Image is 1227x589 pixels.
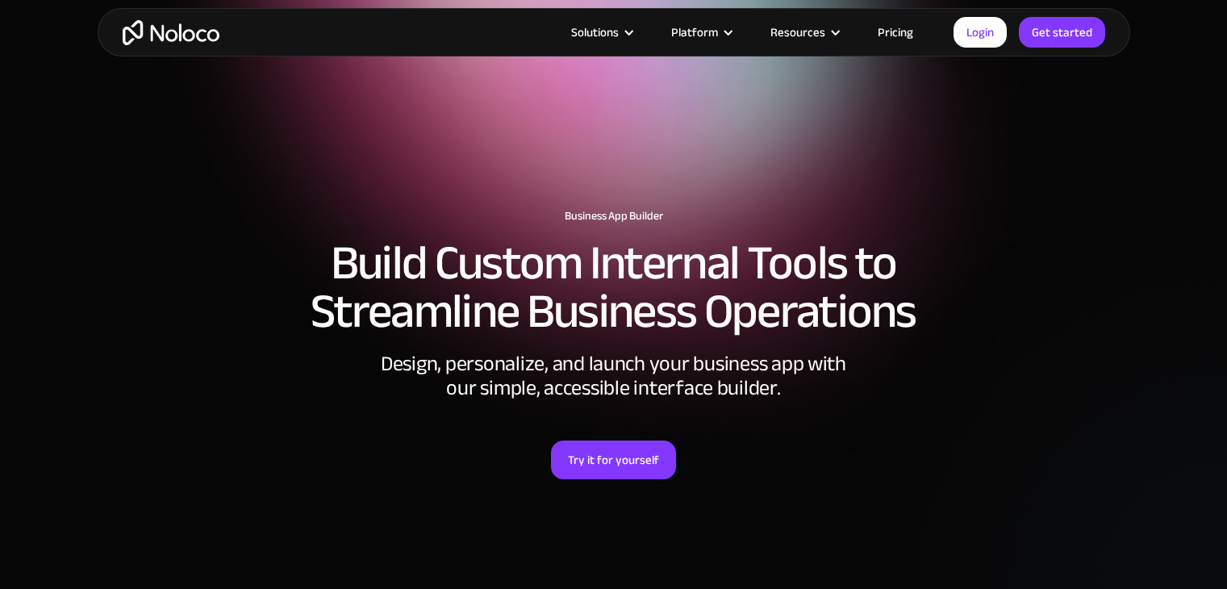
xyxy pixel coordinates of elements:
[954,17,1007,48] a: Login
[858,22,933,43] a: Pricing
[651,22,750,43] div: Platform
[372,352,856,400] div: Design, personalize, and launch your business app with our simple, accessible interface builder.
[114,239,1114,336] h2: Build Custom Internal Tools to Streamline Business Operations
[123,20,219,45] a: home
[1019,17,1105,48] a: Get started
[551,441,676,479] a: Try it for yourself
[571,22,619,43] div: Solutions
[551,22,651,43] div: Solutions
[671,22,718,43] div: Platform
[114,210,1114,223] h1: Business App Builder
[770,22,825,43] div: Resources
[750,22,858,43] div: Resources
